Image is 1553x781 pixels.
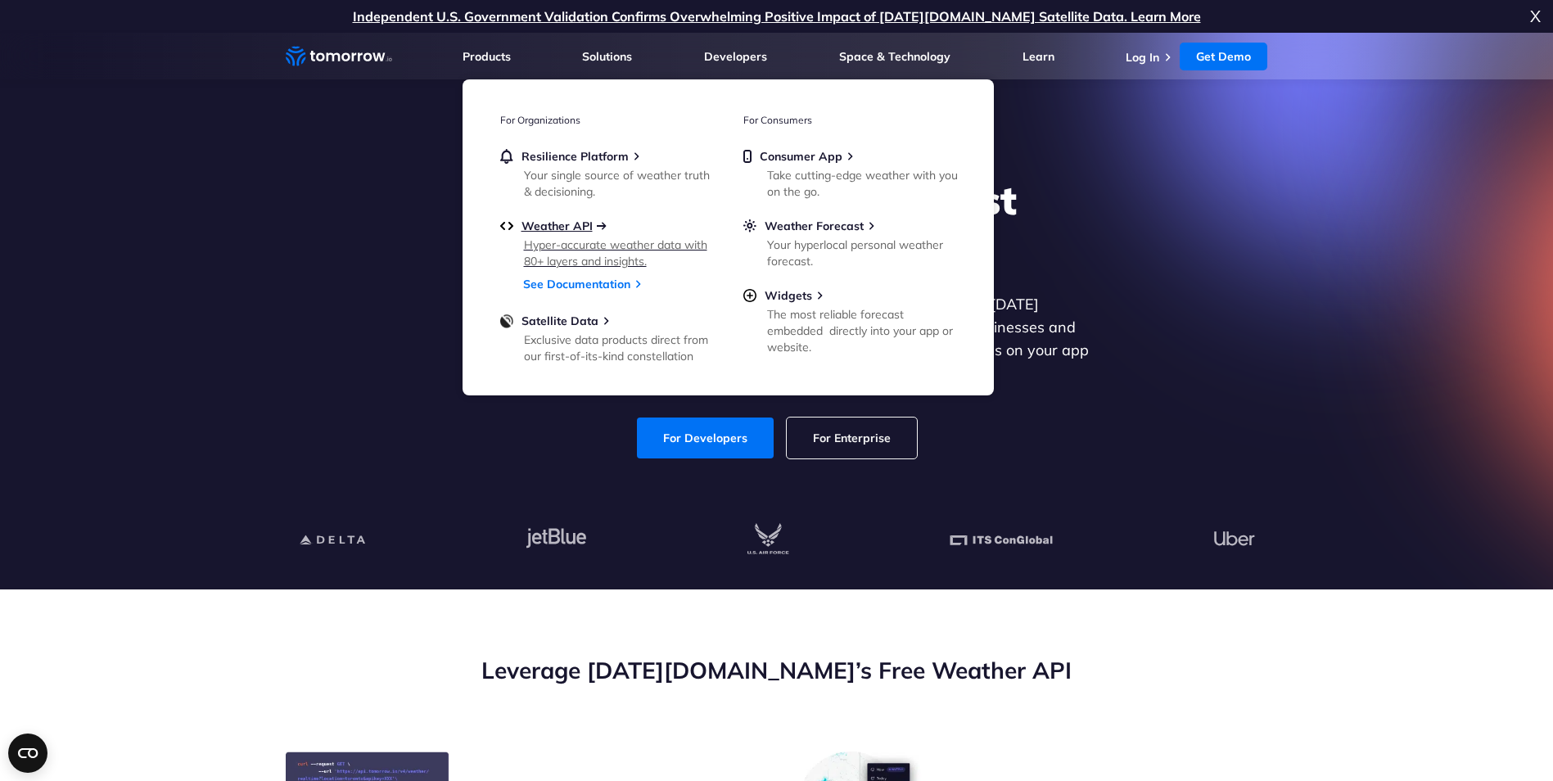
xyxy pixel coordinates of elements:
[743,288,956,352] a: WidgetsThe most reliable forecast embedded directly into your app or website.
[500,219,513,233] img: api.svg
[743,149,752,164] img: mobile.svg
[523,277,630,291] a: See Documentation
[500,314,513,328] img: satellite-data-menu.png
[8,734,47,773] button: Open CMP widget
[524,237,715,269] div: Hyper-accurate weather data with 80+ layers and insights.
[839,49,950,64] a: Space & Technology
[1126,50,1159,65] a: Log In
[461,293,1093,385] p: Get reliable and precise weather data through our free API. Count on [DATE][DOMAIN_NAME] for quic...
[521,149,629,164] span: Resilience Platform
[582,49,632,64] a: Solutions
[500,149,713,196] a: Resilience PlatformYour single source of weather truth & decisioning.
[463,49,511,64] a: Products
[767,167,958,200] div: Take cutting-edge weather with you on the go.
[286,44,392,69] a: Home link
[743,149,956,196] a: Consumer AppTake cutting-edge weather with you on the go.
[787,418,917,458] a: For Enterprise
[637,418,774,458] a: For Developers
[743,114,956,126] h3: For Consumers
[760,149,842,164] span: Consumer App
[1180,43,1267,70] a: Get Demo
[765,219,864,233] span: Weather Forecast
[1023,49,1054,64] a: Learn
[500,149,513,164] img: bell.svg
[743,288,756,303] img: plus-circle.svg
[524,167,715,200] div: Your single source of weather truth & decisioning.
[767,237,958,269] div: Your hyperlocal personal weather forecast.
[461,175,1093,273] h1: Explore the World’s Best Weather API
[521,314,598,328] span: Satellite Data
[524,332,715,364] div: Exclusive data products direct from our first-of-its-kind constellation
[500,314,713,361] a: Satellite DataExclusive data products direct from our first-of-its-kind constellation
[743,219,756,233] img: sun.svg
[765,288,812,303] span: Widgets
[500,114,713,126] h3: For Organizations
[286,655,1268,686] h2: Leverage [DATE][DOMAIN_NAME]’s Free Weather API
[353,8,1201,25] a: Independent U.S. Government Validation Confirms Overwhelming Positive Impact of [DATE][DOMAIN_NAM...
[500,219,713,266] a: Weather APIHyper-accurate weather data with 80+ layers and insights.
[521,219,593,233] span: Weather API
[767,306,958,355] div: The most reliable forecast embedded directly into your app or website.
[704,49,767,64] a: Developers
[743,219,956,266] a: Weather ForecastYour hyperlocal personal weather forecast.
